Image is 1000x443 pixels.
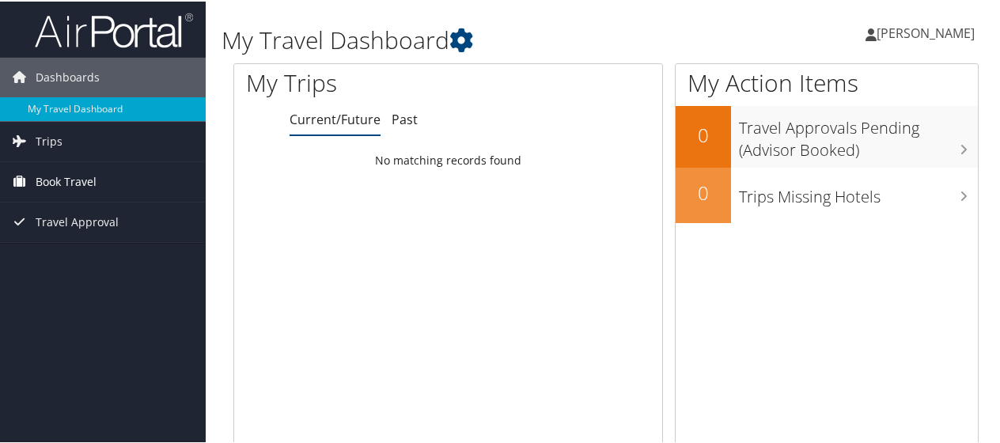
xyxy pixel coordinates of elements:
h1: My Action Items [676,65,978,98]
span: Trips [36,120,62,160]
span: Dashboards [36,56,100,96]
a: Current/Future [290,109,381,127]
h3: Travel Approvals Pending (Advisor Booked) [739,108,978,160]
h2: 0 [676,178,731,205]
h3: Trips Missing Hotels [739,176,978,206]
span: Book Travel [36,161,97,200]
span: [PERSON_NAME] [877,23,975,40]
a: Past [392,109,418,127]
h2: 0 [676,120,731,147]
td: No matching records found [234,145,662,173]
h1: My Trips [246,65,472,98]
a: 0Trips Missing Hotels [676,166,978,221]
img: airportal-logo.png [35,10,193,47]
a: 0Travel Approvals Pending (Advisor Booked) [676,104,978,165]
h1: My Travel Dashboard [222,22,734,55]
a: [PERSON_NAME] [866,8,991,55]
span: Travel Approval [36,201,119,240]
